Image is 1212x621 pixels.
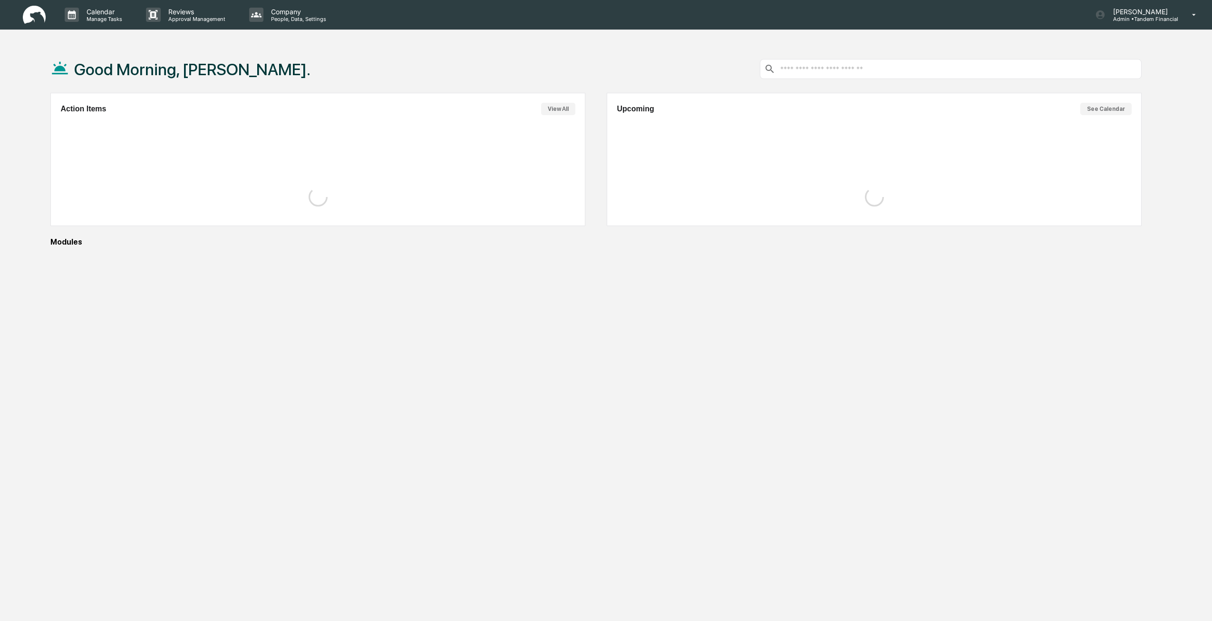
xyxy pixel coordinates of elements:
[617,105,654,113] h2: Upcoming
[79,16,127,22] p: Manage Tasks
[23,6,46,24] img: logo
[161,8,230,16] p: Reviews
[74,60,310,79] h1: Good Morning, [PERSON_NAME].
[60,105,106,113] h2: Action Items
[50,237,1141,246] div: Modules
[1105,8,1178,16] p: [PERSON_NAME]
[79,8,127,16] p: Calendar
[263,16,331,22] p: People, Data, Settings
[263,8,331,16] p: Company
[161,16,230,22] p: Approval Management
[1080,103,1132,115] button: See Calendar
[541,103,575,115] button: View All
[1105,16,1178,22] p: Admin • Tandem Financial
